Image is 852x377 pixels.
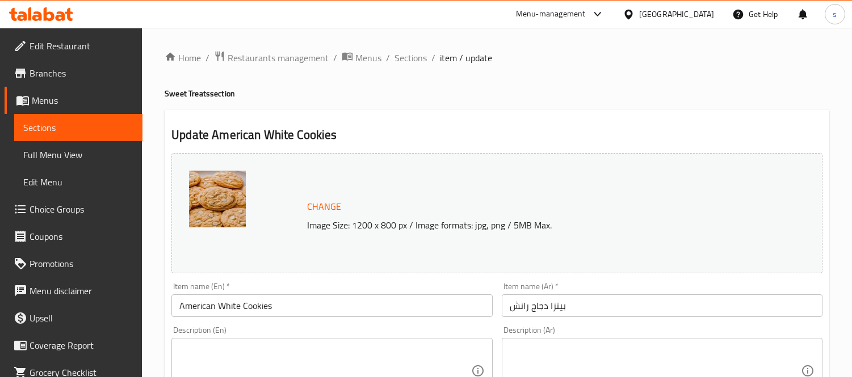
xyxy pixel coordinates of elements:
nav: breadcrumb [165,50,829,65]
a: Upsell [5,304,142,332]
a: Edit Menu [14,168,142,196]
span: Coupons [30,230,133,243]
img: American_white_cookies638938585399596005.jpeg [189,171,246,227]
li: / [431,51,435,65]
span: Choice Groups [30,202,133,216]
span: Upsell [30,311,133,325]
h2: Update American White Cookies [171,126,822,143]
a: Menus [342,50,381,65]
span: Change [307,198,341,215]
li: / [333,51,337,65]
a: Menu disclaimer [5,277,142,304]
span: item / update [440,51,492,65]
li: / [205,51,209,65]
a: Sections [14,114,142,141]
a: Choice Groups [5,196,142,223]
div: Menu-management [516,7,586,21]
span: Menu disclaimer [30,284,133,298]
span: s [833,8,837,20]
span: Full Menu View [23,148,133,162]
input: Enter name En [171,294,492,317]
span: Promotions [30,257,133,270]
button: Change [303,195,346,218]
span: Coverage Report [30,338,133,352]
span: Edit Restaurant [30,39,133,53]
a: Edit Restaurant [5,32,142,60]
span: Restaurants management [228,51,329,65]
a: Home [165,51,201,65]
h4: Sweet Treats section [165,88,829,99]
a: Branches [5,60,142,87]
a: Full Menu View [14,141,142,168]
a: Menus [5,87,142,114]
a: Coupons [5,223,142,250]
a: Restaurants management [214,50,329,65]
div: [GEOGRAPHIC_DATA] [639,8,714,20]
li: / [386,51,390,65]
span: Edit Menu [23,175,133,189]
p: Image Size: 1200 x 800 px / Image formats: jpg, png / 5MB Max. [303,218,765,232]
span: Branches [30,66,133,80]
a: Coverage Report [5,332,142,359]
span: Menus [355,51,381,65]
a: Promotions [5,250,142,277]
span: Sections [23,121,133,134]
a: Sections [394,51,427,65]
input: Enter name Ar [502,294,822,317]
span: Menus [32,94,133,107]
